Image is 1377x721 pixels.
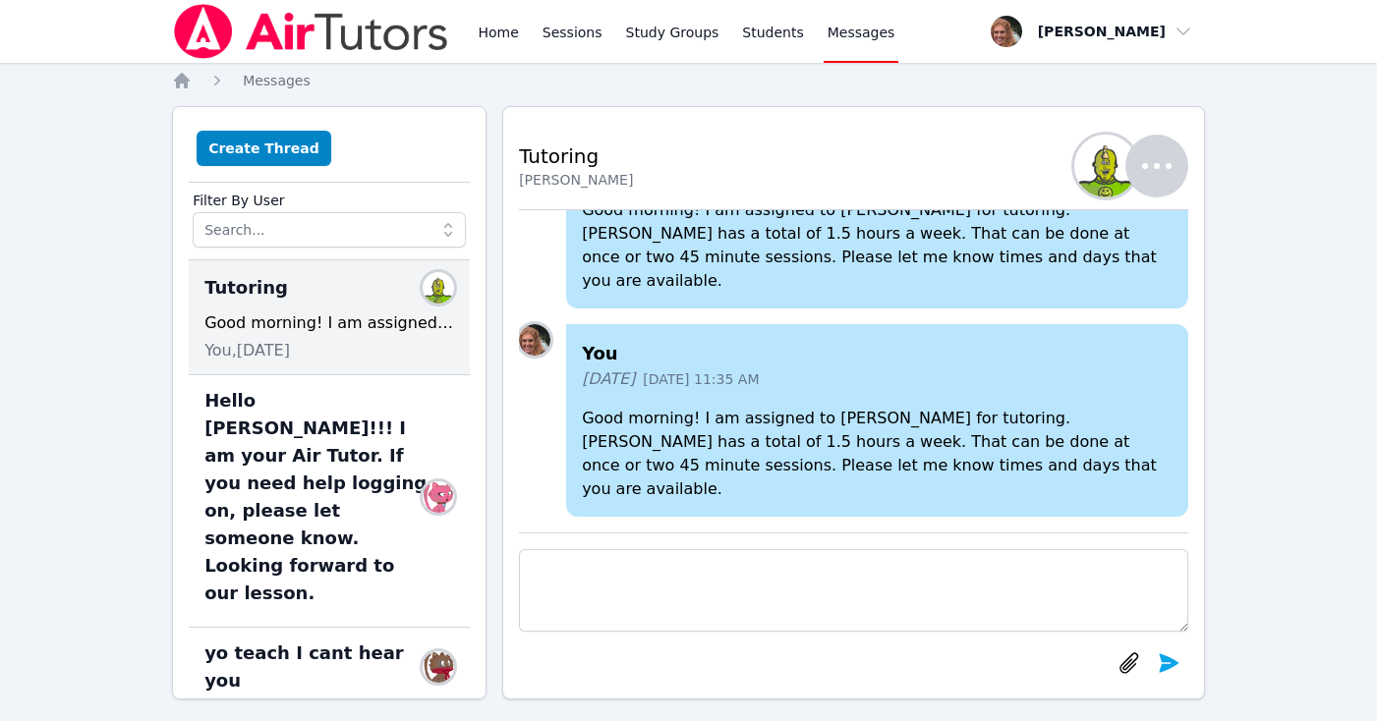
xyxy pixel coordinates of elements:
div: TutoringAriel SabagGood morning! I am assigned to [PERSON_NAME] for tutoring. [PERSON_NAME] has a... [189,260,470,375]
h2: Tutoring [519,142,633,170]
span: [DATE] 11:35 AM [643,369,759,389]
img: Alivia Dan [423,651,454,683]
span: yo teach I cant hear you [204,639,430,694]
input: Search... [193,212,466,248]
button: Create Thread [197,131,331,166]
span: You, [DATE] [204,339,290,362]
img: Air Tutors [172,4,450,59]
img: Rachel Harmon [519,324,550,356]
button: Ariel Sabag [1086,135,1188,197]
div: Good morning! I am assigned to [PERSON_NAME] for tutoring. [PERSON_NAME] has a total of 1.5 hours... [204,311,454,335]
img: Ariel Sabag [1074,135,1137,197]
a: Messages [243,71,311,90]
div: Hello [PERSON_NAME]!!! I am your Air Tutor. If you need help logging on, please let someone know.... [189,375,470,628]
span: [DATE] [582,367,635,391]
p: Good morning! I am assigned to [PERSON_NAME] for tutoring. [PERSON_NAME] has a total of 1.5 hours... [582,407,1173,501]
p: Good morning! I am assigned to [PERSON_NAME] for tutoring. [PERSON_NAME] has a total of 1.5 hours... [582,198,1173,293]
div: [PERSON_NAME] [519,170,633,190]
label: Filter By User [193,183,466,212]
h4: You [582,340,1173,367]
span: Hello [PERSON_NAME]!!! I am your Air Tutor. If you need help logging on, please let someone know.... [204,387,430,607]
span: Messages [243,73,311,88]
img: RAVEN BROWN [423,481,454,513]
nav: Breadcrumb [172,71,1205,90]
span: Tutoring [204,274,288,302]
img: Ariel Sabag [423,272,454,304]
span: Messages [828,23,895,42]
